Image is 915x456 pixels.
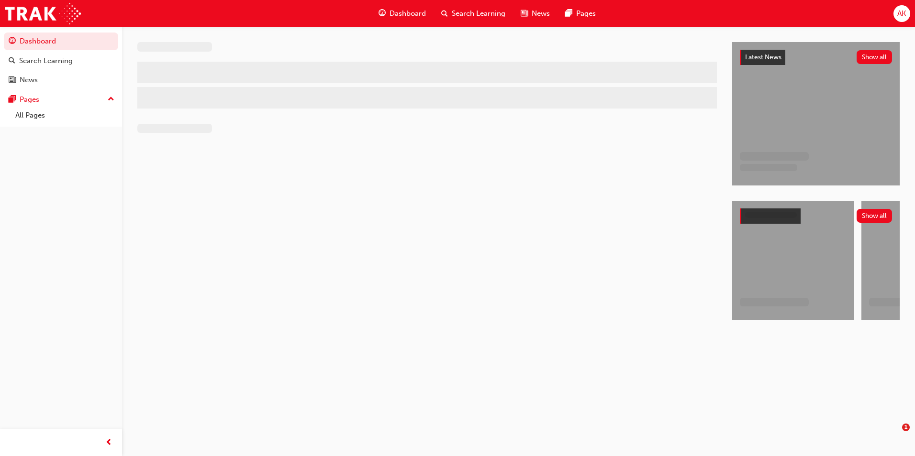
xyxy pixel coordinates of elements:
[513,4,558,23] a: news-iconNews
[857,209,893,223] button: Show all
[902,423,910,431] span: 1
[4,91,118,109] button: Pages
[4,52,118,70] a: Search Learning
[20,94,39,105] div: Pages
[893,5,910,22] button: AK
[390,8,426,19] span: Dashboard
[441,8,448,20] span: search-icon
[882,423,905,446] iframe: Intercom live chat
[740,208,892,224] a: Show all
[558,4,603,23] a: pages-iconPages
[532,8,550,19] span: News
[379,8,386,20] span: guage-icon
[9,57,15,65] span: search-icon
[371,4,434,23] a: guage-iconDashboard
[5,3,81,24] img: Trak
[745,53,781,61] span: Latest News
[108,93,114,106] span: up-icon
[452,8,505,19] span: Search Learning
[434,4,513,23] a: search-iconSearch Learning
[20,75,38,86] div: News
[576,8,596,19] span: Pages
[9,37,16,46] span: guage-icon
[105,437,112,449] span: prev-icon
[857,50,893,64] button: Show all
[19,55,73,66] div: Search Learning
[4,31,118,91] button: DashboardSearch LearningNews
[9,76,16,85] span: news-icon
[740,50,892,65] a: Latest NewsShow all
[4,71,118,89] a: News
[11,108,118,123] a: All Pages
[897,8,906,19] span: AK
[565,8,572,20] span: pages-icon
[521,8,528,20] span: news-icon
[9,96,16,104] span: pages-icon
[4,33,118,50] a: Dashboard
